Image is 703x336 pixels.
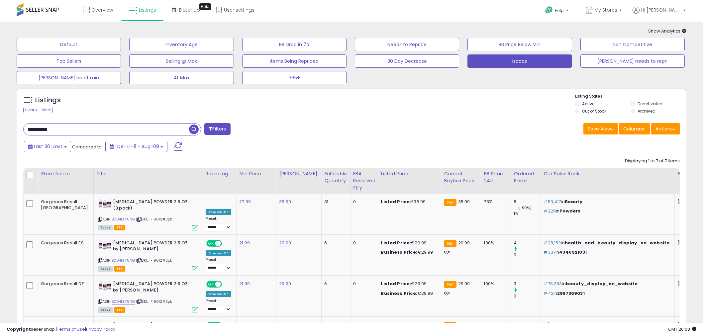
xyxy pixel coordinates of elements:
[381,170,438,177] div: Listed Price
[112,258,135,263] a: B004LTY8NG
[514,281,541,287] div: 3
[458,240,470,246] span: 29.99
[381,199,411,205] b: Listed Price:
[279,199,291,205] a: 35.99
[242,71,347,84] button: 365+
[484,170,508,184] div: BB Share 24h.
[623,126,644,132] span: Columns
[559,208,580,214] span: Powders
[555,8,564,13] span: Help
[129,38,234,51] button: Inventory Age
[514,293,541,299] div: 0
[98,266,113,272] span: All listings currently available for purchase on Amazon
[467,54,572,68] button: isaacs
[638,101,662,107] label: Deactivated
[207,240,215,246] span: ON
[129,54,234,68] button: Selling @ Max
[113,281,194,295] b: [MEDICAL_DATA] POWDER 2.5 OZ by [PERSON_NAME]
[324,170,347,184] div: Fulfillable Quantity
[514,240,541,246] div: 4
[594,7,617,13] span: My Stores
[114,266,126,272] span: FBA
[559,249,587,255] span: 4346921031
[72,144,103,150] span: Compared to:
[98,281,198,312] div: ASIN:
[98,225,113,230] span: All listings currently available for purchase on Amazon
[514,199,541,205] div: 8
[544,240,561,246] span: #28,153
[544,208,669,214] p: in
[239,281,250,287] a: 21.99
[544,240,669,246] p: in
[544,281,669,287] p: in
[114,225,126,230] span: FBA
[583,123,618,134] button: Save View
[651,123,680,134] button: Actions
[633,7,686,22] a: Hi [PERSON_NAME]
[467,38,572,51] button: BB Price Below Min
[206,209,232,215] div: Amazon AI *
[136,299,172,304] span: | SKU: F19012#3pk
[7,326,115,333] div: seller snap | |
[199,3,211,10] div: Tooltip anchor
[557,290,585,296] span: 2987369031
[668,326,696,332] span: 2025-09-9 20:08 GMT
[575,93,686,100] p: Listing States:
[279,240,291,246] a: 29.99
[179,7,200,13] span: DataHub
[648,28,686,34] span: Show Analytics
[444,170,478,184] div: Current Buybox Price
[580,38,685,51] button: Non Competitive
[566,281,638,287] span: beauty_display_on_website
[458,281,470,287] span: 29.99
[239,240,250,246] a: 21.99
[112,299,135,304] a: B004LTY8NG
[114,307,126,313] span: FBA
[279,170,319,177] div: [PERSON_NAME]
[98,240,111,250] img: 410nxD9QO1L._SL40_.jpg
[544,291,669,296] p: in
[565,240,669,246] span: health_and_beauty_display_on_website
[98,199,111,209] img: 410nxD9QO1L._SL40_.jpg
[582,108,606,114] label: Out of Stock
[444,199,456,206] small: FBA
[381,281,411,287] b: Listed Price:
[129,71,234,84] button: At Max
[98,307,113,313] span: All listings currently available for purchase on Amazon
[324,281,345,287] div: 6
[544,249,669,255] p: in
[242,54,347,68] button: Items Being Repriced
[381,291,436,296] div: €29.99
[355,54,459,68] button: 30 Day Decrease
[279,281,291,287] a: 29.99
[484,281,506,287] div: 100%
[625,158,680,164] div: Displaying 1 to 7 of 7 items
[514,170,538,184] div: Ordered Items
[136,216,172,222] span: | SKU: F19012#3pk
[239,170,273,177] div: Min Price
[91,7,113,13] span: Overview
[242,38,347,51] button: BB Drop in 7d
[41,240,88,246] div: Gorgeous Result ES
[206,258,232,273] div: Preset:
[518,205,532,210] small: (-50%)
[381,281,436,287] div: €29.99
[57,326,85,332] a: Terms of Use
[381,240,436,246] div: €29.99
[540,1,575,22] a: Help
[545,6,553,14] i: Get Help
[514,252,541,258] div: 0
[136,258,172,263] span: | SKU: F19012#3pk
[206,170,234,177] div: Repricing
[206,291,232,297] div: Amazon AI *
[544,199,561,205] span: #59,417
[353,281,373,287] div: 0
[544,249,555,255] span: #337
[113,240,194,254] b: [MEDICAL_DATA] POWDER 2.5 OZ by [PERSON_NAME]
[206,299,232,314] div: Preset:
[324,240,345,246] div: 6
[105,141,167,152] button: [DATE]-11 - Aug-09
[444,240,456,247] small: FBA
[96,170,200,177] div: Title
[17,54,121,68] button: Top Sellers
